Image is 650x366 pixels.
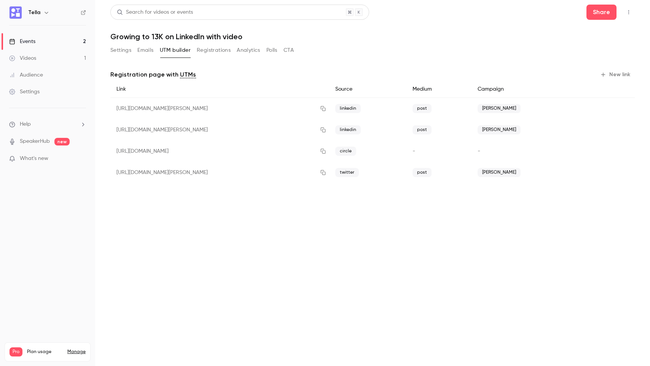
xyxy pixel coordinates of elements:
[9,120,86,128] li: help-dropdown-opener
[335,168,359,177] span: twitter
[9,88,40,96] div: Settings
[110,81,329,98] div: Link
[9,71,43,79] div: Audience
[284,44,294,56] button: CTA
[266,44,277,56] button: Polls
[329,81,406,98] div: Source
[137,44,153,56] button: Emails
[597,69,635,81] button: New link
[20,120,31,128] span: Help
[27,349,63,355] span: Plan usage
[586,5,617,20] button: Share
[10,347,22,356] span: Pro
[28,9,40,16] h6: Tella
[413,149,415,154] span: -
[110,70,196,79] p: Registration page with
[110,119,329,141] div: [URL][DOMAIN_NAME][PERSON_NAME]
[20,137,50,145] a: SpeakerHub
[9,38,35,45] div: Events
[117,8,193,16] div: Search for videos or events
[478,104,521,113] span: [PERSON_NAME]
[67,349,86,355] a: Manage
[237,44,260,56] button: Analytics
[54,138,70,145] span: new
[406,81,471,98] div: Medium
[160,44,191,56] button: UTM builder
[110,44,131,56] button: Settings
[10,6,22,19] img: Tella
[110,162,329,183] div: [URL][DOMAIN_NAME][PERSON_NAME]
[478,168,521,177] span: [PERSON_NAME]
[472,81,585,98] div: Campaign
[180,70,196,79] a: UTMs
[197,44,231,56] button: Registrations
[335,147,356,156] span: circle
[20,155,48,163] span: What's new
[413,125,432,134] span: post
[478,125,521,134] span: [PERSON_NAME]
[110,141,329,162] div: [URL][DOMAIN_NAME]
[335,125,361,134] span: linkedin
[335,104,361,113] span: linkedin
[413,104,432,113] span: post
[478,149,480,154] span: -
[413,168,432,177] span: post
[110,32,635,41] h1: Growing to 13K on LinkedIn with video
[110,98,329,120] div: [URL][DOMAIN_NAME][PERSON_NAME]
[9,54,36,62] div: Videos
[77,155,86,162] iframe: Noticeable Trigger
